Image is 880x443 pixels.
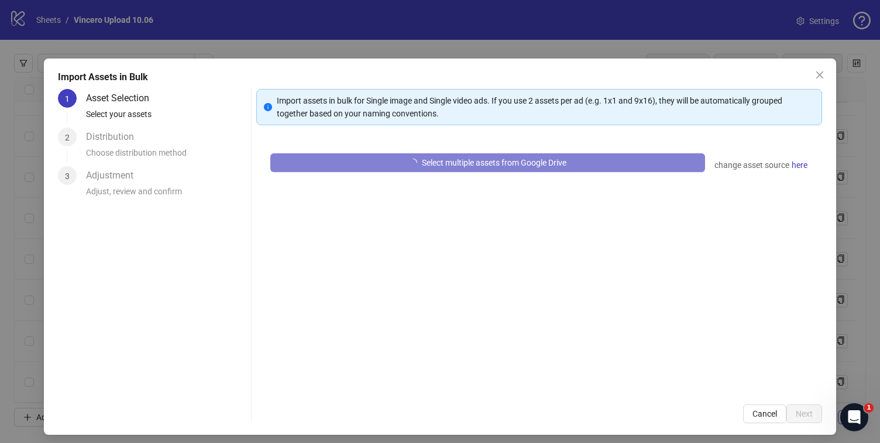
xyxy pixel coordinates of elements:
div: Choose distribution method [86,146,246,166]
span: here [792,159,807,171]
div: Select your assets [86,108,246,128]
div: Adjustment [86,166,143,185]
button: Cancel [743,404,786,423]
span: close [815,70,824,80]
span: 1 [864,403,874,413]
span: Select multiple assets from Google Drive [422,158,566,167]
span: 3 [65,171,70,181]
span: loading [408,157,418,168]
a: here [791,158,808,172]
div: Adjust, review and confirm [86,185,246,205]
iframe: Intercom live chat [840,403,868,431]
span: info-circle [264,103,272,111]
div: Import assets in bulk for Single image and Single video ads. If you use 2 assets per ad (e.g. 1x1... [277,94,814,120]
div: Asset Selection [86,89,159,108]
button: Select multiple assets from Google Drive [270,153,704,172]
button: Next [786,404,822,423]
div: Import Assets in Bulk [58,70,822,84]
div: change asset source [714,158,808,172]
div: Distribution [86,128,143,146]
button: Close [810,66,829,84]
span: 1 [65,94,70,104]
span: 2 [65,133,70,142]
span: Cancel [752,409,777,418]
